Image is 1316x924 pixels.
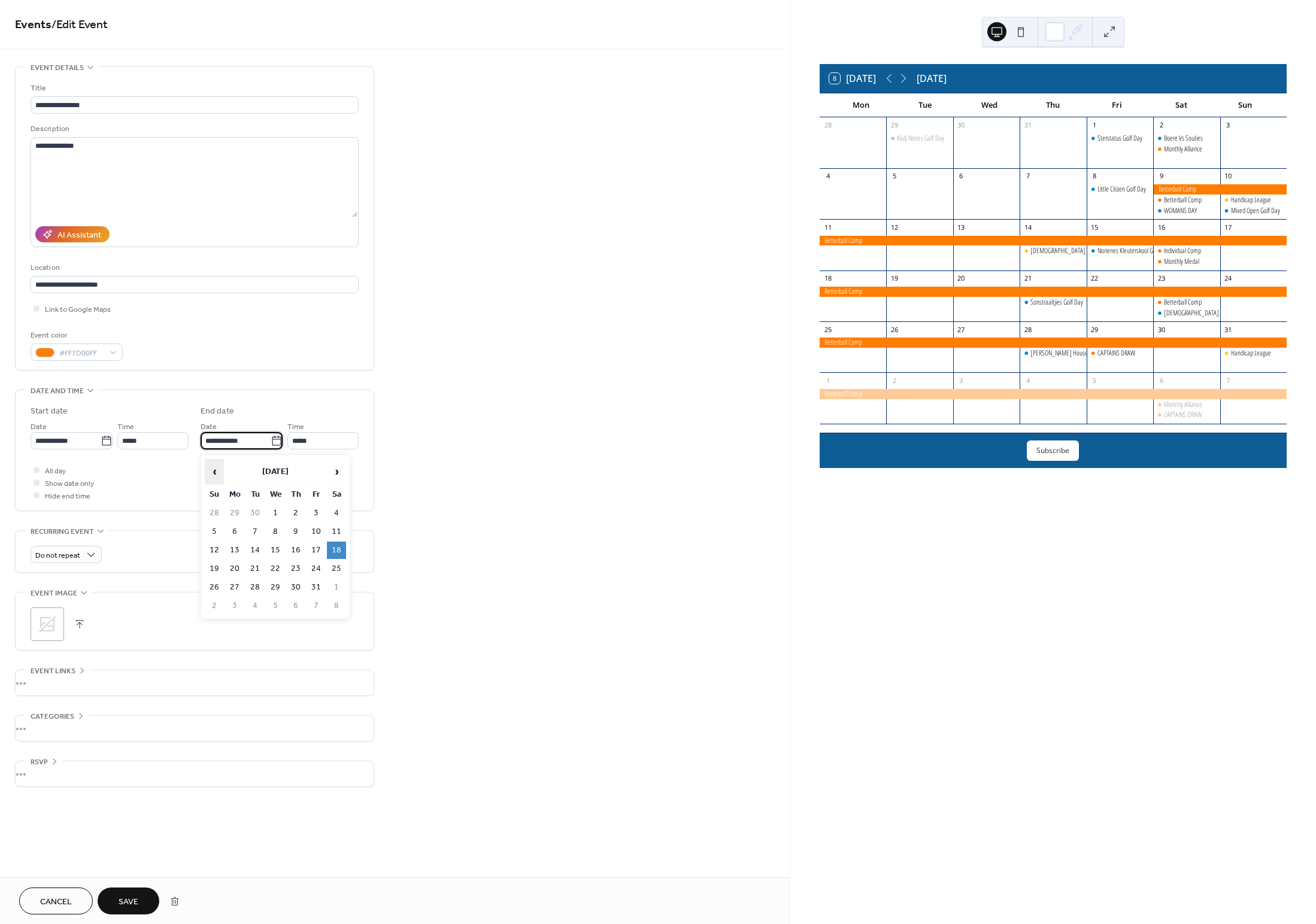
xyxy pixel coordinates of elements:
[890,325,899,334] div: 26
[31,329,120,342] div: Event color
[1149,93,1213,117] div: Sat
[897,133,944,144] div: Klub Nories Golf Day
[1157,172,1166,181] div: 9
[307,597,326,615] td: 7
[957,274,966,283] div: 20
[1157,121,1166,130] div: 2
[31,525,94,538] span: Recurring event
[201,421,217,433] span: Date
[307,486,326,503] th: Fr
[31,62,84,74] span: Event details
[205,504,224,522] td: 28
[307,504,326,522] td: 3
[31,262,356,274] div: Location
[1153,206,1220,216] div: WOMANS DAY
[890,172,899,181] div: 5
[327,597,346,615] td: 8
[31,421,47,433] span: Date
[245,486,265,503] th: Tu
[45,303,111,316] span: Link to Google Maps
[1224,121,1233,130] div: 3
[890,274,899,283] div: 19
[245,504,265,522] td: 30
[1023,121,1032,130] div: 31
[1087,246,1153,256] div: Norienes Kleuterskool Golf Day
[1157,223,1166,232] div: 16
[31,607,64,641] div: ;
[823,274,832,283] div: 18
[1153,400,1220,410] div: Monthly Alliance
[266,486,285,503] th: We
[1087,184,1153,194] div: Little Citizen Golf Day
[820,287,1287,297] div: Betterball Comp
[1090,376,1099,385] div: 5
[225,542,244,559] td: 13
[45,490,90,503] span: Hide end time
[823,121,832,130] div: 28
[117,421,134,433] span: Time
[1023,376,1032,385] div: 4
[225,579,244,596] td: 27
[1164,195,1202,205] div: Betterball Comp
[957,325,966,334] div: 27
[1023,325,1032,334] div: 28
[16,670,374,695] div: •••
[35,226,110,242] button: AI Assistant
[225,459,326,485] th: [DATE]
[1164,257,1199,267] div: Monthly Medal
[1090,172,1099,181] div: 8
[40,896,72,908] span: Cancel
[1087,133,1153,144] div: Sterstatus Golf Day
[327,542,346,559] td: 18
[1157,325,1166,334] div: 30
[31,665,75,677] span: Event links
[205,486,224,503] th: Su
[1153,410,1220,420] div: CAPTAINS DRAW
[245,523,265,540] td: 7
[1164,400,1202,410] div: Monthly Alliance
[205,460,223,484] span: ‹
[35,549,80,563] span: Do not repeat
[225,523,244,540] td: 6
[16,716,374,741] div: •••
[307,523,326,540] td: 10
[266,542,285,559] td: 15
[327,504,346,522] td: 4
[45,478,94,490] span: Show date only
[287,421,304,433] span: Time
[1023,274,1032,283] div: 21
[31,587,77,600] span: Event image
[201,405,234,418] div: End date
[1090,121,1099,130] div: 1
[1164,410,1202,420] div: CAPTAINS DRAW
[31,405,68,418] div: Start date
[1030,246,1126,256] div: [DEMOGRAPHIC_DATA] Weekday League
[31,123,356,135] div: Description
[1224,325,1233,334] div: 31
[1164,297,1202,308] div: Betterball Comp
[890,376,899,385] div: 2
[1030,297,1083,308] div: Sonstraaltjies Golf Day
[15,13,51,37] a: Events
[245,542,265,559] td: 14
[1164,246,1201,256] div: Individual Comp
[886,133,953,144] div: Klub Nories Golf Day
[45,465,66,478] span: All day
[1021,93,1085,117] div: Thu
[327,486,346,503] th: Sa
[57,229,101,242] div: AI Assistant
[1164,133,1203,144] div: Boere Vs Souties
[1220,195,1287,205] div: Handicap League
[307,560,326,577] td: 24
[327,523,346,540] td: 11
[1213,93,1277,117] div: Sun
[245,560,265,577] td: 21
[1224,223,1233,232] div: 17
[286,579,305,596] td: 30
[957,172,966,181] div: 6
[225,560,244,577] td: 20
[266,523,285,540] td: 8
[31,710,74,723] span: Categories
[119,896,138,908] span: Save
[1164,308,1269,318] div: [DEMOGRAPHIC_DATA] & Men Captains Prize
